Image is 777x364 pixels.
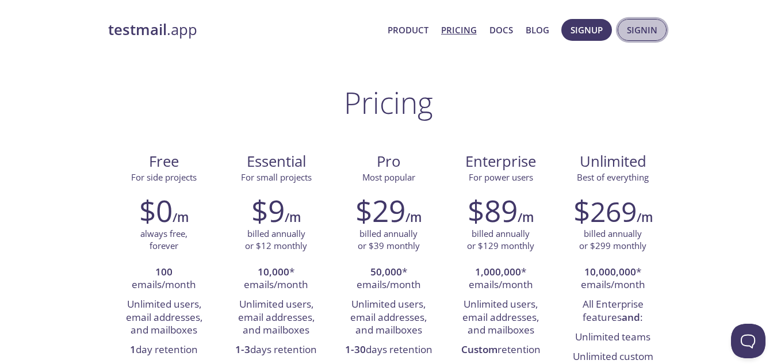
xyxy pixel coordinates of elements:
[155,265,173,278] strong: 100
[341,295,436,340] li: Unlimited users, email addresses, and mailboxes
[565,328,660,347] li: Unlimited teams
[453,263,548,296] li: * emails/month
[285,208,301,227] h6: /m
[117,263,212,296] li: emails/month
[579,228,646,252] p: billed annually or $299 monthly
[731,324,765,358] iframe: Help Scout Beacon - Open
[618,19,667,41] button: Signin
[173,208,189,227] h6: /m
[489,22,513,37] a: Docs
[245,228,307,252] p: billed annually or $12 monthly
[117,152,211,171] span: Free
[571,22,603,37] span: Signup
[475,265,521,278] strong: 1,000,000
[388,22,428,37] a: Product
[139,193,173,228] h2: $0
[461,343,497,356] strong: Custom
[229,263,324,296] li: * emails/month
[622,311,640,324] strong: and
[370,265,402,278] strong: 50,000
[453,295,548,340] li: Unlimited users, email addresses, and mailboxes
[229,152,323,171] span: Essential
[637,208,653,227] h6: /m
[108,20,167,40] strong: testmail
[584,265,636,278] strong: 10,000,000
[405,208,422,227] h6: /m
[342,152,435,171] span: Pro
[565,263,660,296] li: * emails/month
[561,19,612,41] button: Signup
[627,22,657,37] span: Signin
[235,343,250,356] strong: 1-3
[469,171,533,183] span: For power users
[251,193,285,228] h2: $9
[140,228,187,252] p: always free, forever
[577,171,649,183] span: Best of everything
[573,193,637,228] h2: $
[454,152,548,171] span: Enterprise
[453,340,548,360] li: retention
[341,263,436,296] li: * emails/month
[580,151,646,171] span: Unlimited
[117,295,212,340] li: Unlimited users, email addresses, and mailboxes
[441,22,477,37] a: Pricing
[229,295,324,340] li: Unlimited users, email addresses, and mailboxes
[467,228,534,252] p: billed annually or $129 monthly
[241,171,312,183] span: For small projects
[117,340,212,360] li: day retention
[518,208,534,227] h6: /m
[526,22,549,37] a: Blog
[131,171,197,183] span: For side projects
[229,340,324,360] li: days retention
[565,295,660,328] li: All Enterprise features :
[345,343,366,356] strong: 1-30
[468,193,518,228] h2: $89
[358,228,420,252] p: billed annually or $39 monthly
[130,343,136,356] strong: 1
[355,193,405,228] h2: $29
[362,171,415,183] span: Most popular
[258,265,289,278] strong: 10,000
[341,340,436,360] li: days retention
[590,193,637,230] span: 269
[344,85,433,120] h1: Pricing
[108,20,378,40] a: testmail.app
